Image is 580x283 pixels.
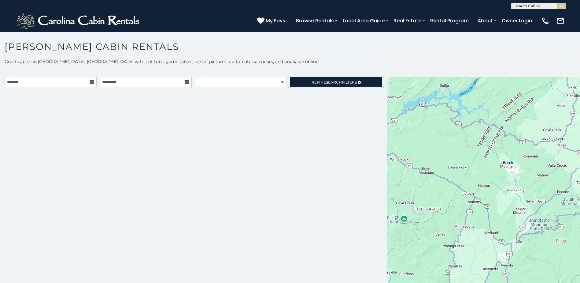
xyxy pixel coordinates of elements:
img: phone-regular-white.png [541,17,550,25]
a: Browse Rentals [293,15,337,26]
a: My Favs [257,17,287,25]
a: Owner Login [499,15,535,26]
img: mail-regular-white.png [556,17,565,25]
a: Rental Program [427,15,472,26]
a: Local Area Guide [340,15,388,26]
a: About [475,15,496,26]
span: Search [326,80,342,85]
img: White-1-2.png [15,12,142,30]
span: Refine Filters [312,80,357,85]
a: RefineSearchFilters [290,77,382,87]
a: Real Estate [390,15,424,26]
span: My Favs [266,17,285,25]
